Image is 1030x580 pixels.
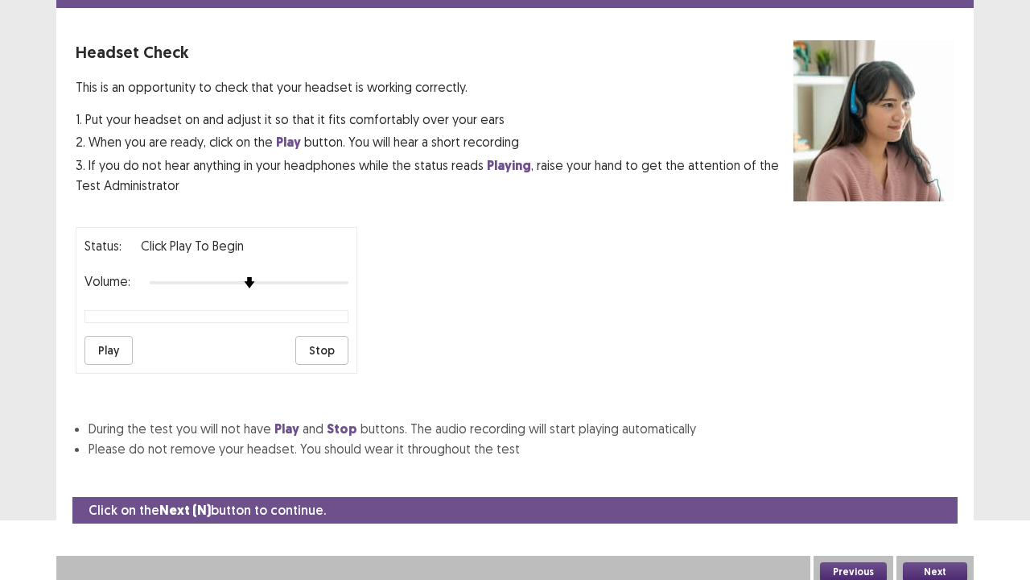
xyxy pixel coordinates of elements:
p: 2. When you are ready, click on the button. You will hear a short recording [76,132,793,152]
p: 3. If you do not hear anything in your headphones while the status reads , raise your hand to get... [76,155,793,195]
p: This is an opportunity to check that your headset is working correctly. [76,77,793,97]
strong: Next (N) [159,502,211,519]
img: headset test [793,40,954,201]
p: Click Play to Begin [141,236,244,255]
li: During the test you will not have and buttons. The audio recording will start playing automatically [89,419,954,439]
img: arrow-thumb [244,277,255,288]
strong: Play [276,134,301,151]
p: Status: [84,236,122,255]
strong: Playing [487,157,531,174]
strong: Play [274,420,299,437]
p: Click on the button to continue. [89,500,326,520]
li: Please do not remove your headset. You should wear it throughout the test [89,439,954,458]
button: Play [84,336,133,365]
p: Volume: [84,271,130,291]
p: Headset Check [76,40,793,64]
p: 1. Put your headset on and adjust it so that it fits comfortably over your ears [76,110,793,129]
strong: Stop [327,420,357,437]
button: Stop [295,336,348,365]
